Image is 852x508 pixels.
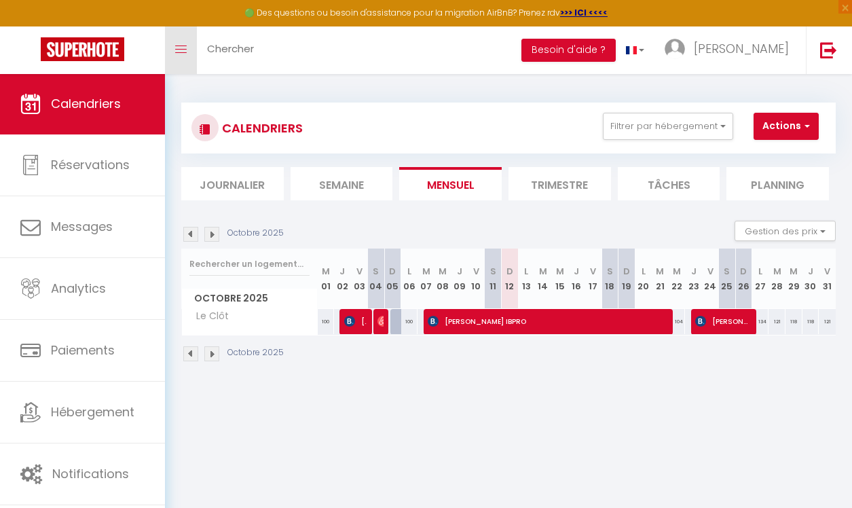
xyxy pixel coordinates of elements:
[401,309,418,334] div: 100
[373,265,379,278] abbr: S
[665,39,685,59] img: ...
[351,249,368,309] th: 03
[758,265,762,278] abbr: L
[669,249,686,309] th: 22
[635,249,652,309] th: 20
[590,265,596,278] abbr: V
[501,249,518,309] th: 12
[735,249,752,309] th: 26
[754,113,819,140] button: Actions
[322,265,330,278] abbr: M
[685,249,702,309] th: 23
[207,41,254,56] span: Chercher
[227,346,284,359] p: Octobre 2025
[181,167,284,200] li: Journalier
[439,265,447,278] abbr: M
[227,227,284,240] p: Octobre 2025
[752,249,769,309] th: 27
[719,249,736,309] th: 25
[51,280,106,297] span: Analytics
[219,113,303,143] h3: CALENDRIERS
[377,308,383,334] span: [PERSON_NAME]
[607,265,613,278] abbr: S
[428,308,671,334] span: [PERSON_NAME] IBPRO
[790,265,798,278] abbr: M
[318,249,335,309] th: 01
[673,265,681,278] abbr: M
[560,7,608,18] a: >>> ICI <<<<
[521,39,616,62] button: Besoin d'aide ?
[585,249,602,309] th: 17
[656,265,664,278] abbr: M
[508,167,611,200] li: Trimestre
[574,265,579,278] abbr: J
[618,167,720,200] li: Tâches
[51,403,134,420] span: Hébergement
[51,95,121,112] span: Calendriers
[367,249,384,309] th: 04
[820,41,837,58] img: logout
[773,265,781,278] abbr: M
[401,249,418,309] th: 06
[768,249,785,309] th: 28
[824,265,830,278] abbr: V
[51,342,115,359] span: Paiements
[819,309,836,334] div: 121
[724,265,730,278] abbr: S
[654,26,806,74] a: ... [PERSON_NAME]
[695,308,752,334] span: [PERSON_NAME]
[418,249,434,309] th: 07
[457,265,462,278] abbr: J
[184,309,235,324] span: Le Clôt
[384,249,401,309] th: 05
[399,167,502,200] li: Mensuel
[785,249,802,309] th: 29
[568,249,585,309] th: 16
[601,249,618,309] th: 18
[189,252,310,276] input: Rechercher un logement...
[707,265,714,278] abbr: V
[702,249,719,309] th: 24
[389,265,396,278] abbr: D
[52,465,129,482] span: Notifications
[642,265,646,278] abbr: L
[551,249,568,309] th: 15
[535,249,552,309] th: 14
[802,249,819,309] th: 30
[735,221,836,241] button: Gestion des prix
[451,249,468,309] th: 09
[490,265,496,278] abbr: S
[556,265,564,278] abbr: M
[51,156,130,173] span: Réservations
[623,265,630,278] abbr: D
[41,37,124,61] img: Super Booking
[785,309,802,334] div: 118
[422,265,430,278] abbr: M
[339,265,345,278] abbr: J
[434,249,451,309] th: 08
[802,309,819,334] div: 118
[669,309,686,334] div: 104
[726,167,829,200] li: Planning
[468,249,485,309] th: 10
[652,249,669,309] th: 21
[356,265,363,278] abbr: V
[603,113,733,140] button: Filtrer par hébergement
[691,265,697,278] abbr: J
[524,265,528,278] abbr: L
[819,249,836,309] th: 31
[318,309,335,334] div: 100
[485,249,502,309] th: 11
[768,309,785,334] div: 121
[752,309,769,334] div: 134
[182,289,317,308] span: Octobre 2025
[51,218,113,235] span: Messages
[473,265,479,278] abbr: V
[506,265,513,278] abbr: D
[618,249,635,309] th: 19
[291,167,393,200] li: Semaine
[344,308,367,334] span: [PERSON_NAME]
[808,265,813,278] abbr: J
[740,265,747,278] abbr: D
